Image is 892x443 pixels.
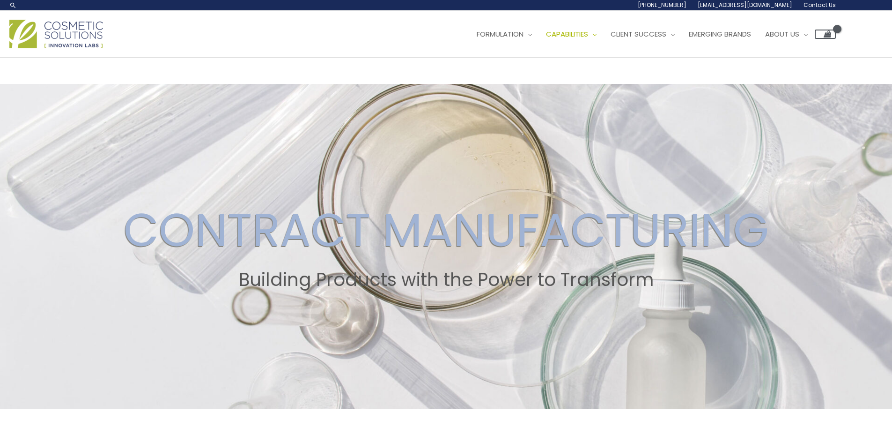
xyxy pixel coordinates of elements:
h2: Building Products with the Power to Transform [9,269,883,291]
span: Client Success [611,29,666,39]
span: Emerging Brands [689,29,751,39]
img: Cosmetic Solutions Logo [9,20,103,48]
a: Formulation [470,20,539,48]
h2: CONTRACT MANUFACTURING [9,203,883,258]
a: View Shopping Cart, empty [815,30,836,39]
a: Capabilities [539,20,604,48]
nav: Site Navigation [463,20,836,48]
span: Formulation [477,29,523,39]
a: Emerging Brands [682,20,758,48]
span: [EMAIL_ADDRESS][DOMAIN_NAME] [698,1,792,9]
a: Search icon link [9,1,17,9]
span: Capabilities [546,29,588,39]
a: Client Success [604,20,682,48]
span: [PHONE_NUMBER] [638,1,686,9]
span: About Us [765,29,799,39]
a: About Us [758,20,815,48]
span: Contact Us [804,1,836,9]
